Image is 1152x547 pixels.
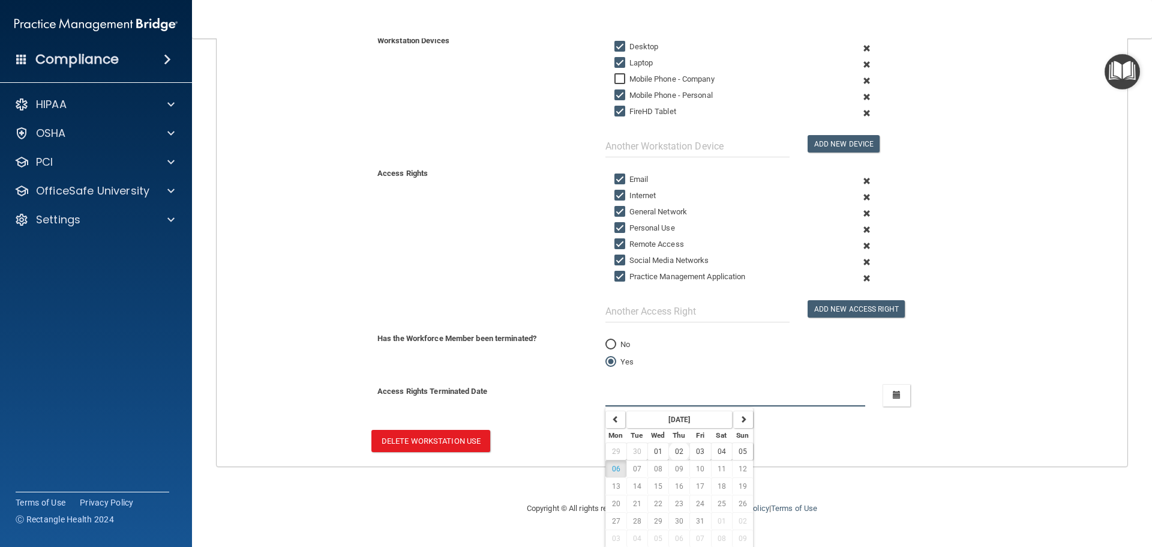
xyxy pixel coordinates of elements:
[36,97,67,112] p: HIPAA
[614,237,684,252] label: Remote Access
[614,191,628,201] input: Internet
[689,477,710,495] button: 17
[668,460,689,477] button: 09
[605,358,616,367] input: Yes
[732,477,753,495] button: 19
[612,482,620,491] span: 13
[718,500,726,508] span: 25
[696,500,704,508] span: 24
[633,447,641,456] span: 30
[80,497,134,509] a: Privacy Policy
[668,512,689,530] button: 30
[614,58,628,68] input: Laptop
[739,500,747,508] span: 26
[633,500,641,508] span: 21
[689,460,710,477] button: 10
[718,482,726,491] span: 18
[668,416,690,424] strong: [DATE]
[647,512,668,530] button: 29
[647,460,668,477] button: 08
[612,465,620,473] span: 06
[771,504,817,513] a: Terms of Use
[718,447,726,456] span: 04
[668,495,689,512] button: 23
[36,155,53,169] p: PCI
[711,477,732,495] button: 18
[614,40,659,54] label: Desktop
[647,495,668,512] button: 22
[718,465,726,473] span: 11
[377,387,487,396] b: Access Rights Terminated Date
[732,495,753,512] button: 26
[654,534,662,543] span: 05
[633,517,641,525] span: 28
[711,512,732,530] button: 01
[716,431,726,440] small: Saturday
[453,489,891,528] div: Copyright © All rights reserved 2025 @ Rectangle Health | |
[647,477,668,495] button: 15
[614,205,688,219] label: General Network
[711,495,732,512] button: 25
[614,88,713,103] label: Mobile Phone - Personal
[605,300,790,322] input: Another Access Right
[633,534,641,543] span: 04
[739,465,747,473] span: 12
[689,512,710,530] button: 31
[36,126,66,141] p: OSHA
[626,530,647,547] button: 04
[696,482,704,491] span: 17
[605,530,626,547] button: 03
[633,465,641,473] span: 07
[605,460,626,477] button: 06
[668,443,689,460] button: 02
[612,517,620,525] span: 27
[651,431,665,440] small: Wednesday
[614,272,628,282] input: Practice Management Application
[689,530,710,547] button: 07
[654,465,662,473] span: 08
[377,334,536,343] b: Has the Workforce Member been terminated?
[696,465,704,473] span: 10
[689,443,710,460] button: 03
[696,431,704,440] small: Friday
[1105,54,1140,89] button: Open Resource Center
[614,91,628,100] input: Mobile Phone - Personal
[14,13,178,37] img: PMB logo
[605,355,634,369] label: Yes
[605,512,626,530] button: 27
[654,500,662,508] span: 22
[14,155,175,169] a: PCI
[36,184,149,198] p: OfficeSafe University
[654,447,662,456] span: 01
[631,431,643,440] small: Tuesday
[711,443,732,460] button: 04
[689,495,710,512] button: 24
[605,477,626,495] button: 13
[626,495,647,512] button: 21
[614,253,709,268] label: Social Media Networks
[739,534,747,543] span: 09
[626,443,647,460] button: 30
[614,56,653,70] label: Laptop
[668,477,689,495] button: 16
[739,482,747,491] span: 19
[633,482,641,491] span: 14
[614,223,628,233] input: Personal Use
[626,460,647,477] button: 07
[36,213,80,227] p: Settings
[371,430,490,452] button: Delete Workstation Use
[732,530,753,547] button: 09
[732,443,753,460] button: 05
[718,517,726,525] span: 01
[614,207,628,217] input: General Network
[739,447,747,456] span: 05
[14,97,175,112] a: HIPAA
[696,534,704,543] span: 07
[612,500,620,508] span: 20
[654,517,662,525] span: 29
[605,495,626,512] button: 20
[16,513,114,525] span: Ⓒ Rectangle Health 2024
[614,256,628,265] input: Social Media Networks
[614,42,628,52] input: Desktop
[605,135,790,157] input: Another Workstation Device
